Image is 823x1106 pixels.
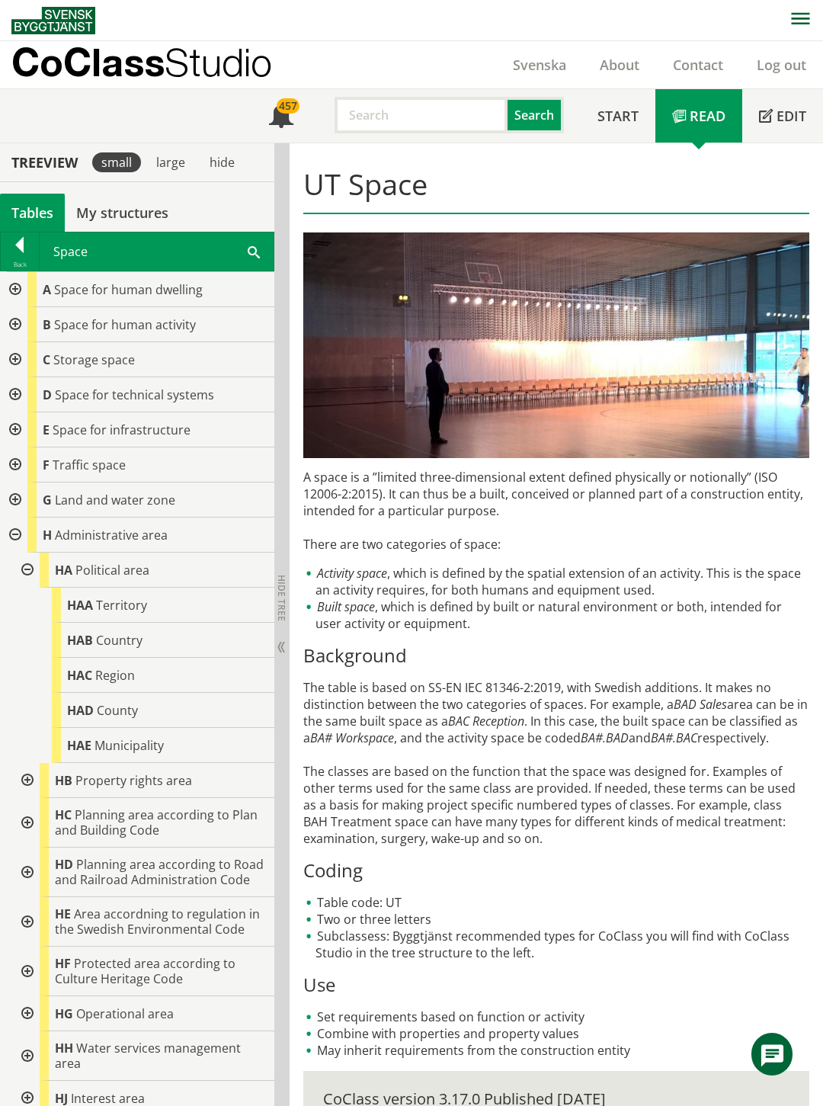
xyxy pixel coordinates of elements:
[75,772,192,789] span: Property rights area
[55,527,168,543] span: Administrative area
[303,598,809,632] li: , which is defined by built or natural environment or both, intended for user activity or equipment.
[303,928,809,961] li: Subclassess: Byggtjänst recommended types for CoClass you will find with CoClass Studio in the tr...
[303,679,809,847] p: The table is based on SS-EN IEC 81346-2:2019, with Swedish additions. It makes no distinction bet...
[55,856,264,888] span: Planning area according to Road and Railroad Administration Code
[53,351,135,368] span: Storage space
[496,56,583,74] a: Svenska
[65,194,180,232] a: My structures
[43,457,50,473] span: F
[583,56,656,74] a: About
[303,894,809,911] li: Table code: UT
[317,565,387,582] em: Activity space
[43,422,50,438] span: E
[248,243,260,259] span: Search within table
[581,729,629,746] em: BA#.BAD
[656,56,740,74] a: Contact
[11,7,95,34] img: Svensk Byggtjänst
[742,89,823,143] a: Edit
[55,1040,241,1072] span: Water services management area
[303,1025,809,1042] li: Combine with properties and property values
[303,644,809,667] h3: Background
[55,562,72,579] span: HA
[55,386,214,403] span: Space for technical systems
[508,97,564,133] button: Search
[96,632,143,649] span: Country
[303,911,809,928] li: Two or three letters
[55,1005,73,1022] span: HG
[55,806,72,823] span: HC
[651,729,697,746] em: BA#.BAC
[92,152,141,172] div: small
[43,527,52,543] span: H
[11,53,272,71] p: CoClass
[67,597,93,614] span: HAA
[67,667,92,684] span: HAC
[335,97,508,133] input: Search
[448,713,524,729] em: BAC Reception
[53,422,191,438] span: Space for infrastructure
[54,316,196,333] span: Space for human activity
[55,856,73,873] span: HD
[303,973,809,996] h3: Use
[303,1008,809,1025] li: Set requirements based on function or activity
[94,737,164,754] span: Municipality
[43,316,51,333] span: B
[303,167,809,214] h1: UT Space
[303,232,809,458] img: utrymme.jpg
[75,562,149,579] span: Political area
[95,667,135,684] span: Region
[3,154,86,171] div: Treeview
[303,565,809,598] li: , which is defined by the spatial extension of an activity. This is the space an activity require...
[55,955,71,972] span: HF
[147,152,194,172] div: large
[43,281,51,298] span: A
[55,906,71,922] span: HE
[303,859,809,882] h3: Coding
[317,598,375,615] em: Built space
[55,492,175,508] span: Land and water zone
[43,492,52,508] span: G
[269,105,293,130] span: Notifications
[655,89,742,143] a: Read
[55,806,258,838] span: Planning area according to Plan and Building Code
[40,232,274,271] div: Space
[277,98,299,114] div: 457
[43,386,52,403] span: D
[597,107,639,125] span: Start
[303,469,809,1059] div: A space is a ”limited three-dimensional extent defined physically or notionally” (ISO 12006-2:201...
[11,41,305,88] a: CoClassStudio
[200,152,244,172] div: hide
[777,107,806,125] span: Edit
[76,1005,174,1022] span: Operational area
[674,696,727,713] em: BAD Sales
[55,1040,73,1056] span: HH
[275,575,288,621] span: Hide tree
[690,107,725,125] span: Read
[67,737,91,754] span: HAE
[55,772,72,789] span: HB
[165,40,272,85] span: Studio
[303,1042,809,1059] li: May inherit requirements from the construction entity
[55,955,235,987] span: Protected area according to Culture Heritage Code
[55,906,260,938] span: Area accordning to regulation in the Swedish Environmental Code
[67,632,93,649] span: HAB
[53,457,126,473] span: Traffic space
[310,729,394,746] em: BA# Workspace
[740,56,823,74] a: Log out
[1,258,39,271] div: Back
[54,281,203,298] span: Space for human dwelling
[43,351,50,368] span: C
[581,89,655,143] a: Start
[252,89,310,143] a: 457
[97,702,138,719] span: County
[67,702,94,719] span: HAD
[96,597,147,614] span: Territory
